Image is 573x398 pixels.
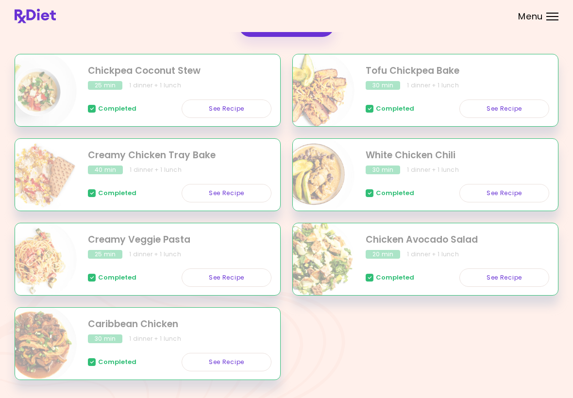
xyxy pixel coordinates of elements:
[130,166,182,174] div: 1 dinner + 1 lunch
[88,81,122,90] div: 25 min
[88,149,271,163] h2: Creamy Chicken Tray Bake
[182,268,271,287] a: See Recipe - Creamy Veggie Pasta
[88,233,271,247] h2: Creamy Veggie Pasta
[274,50,354,131] img: Info - Tofu Chickpea Bake
[88,250,122,259] div: 25 min
[366,149,549,163] h2: White Chicken Chili
[98,274,136,282] span: Completed
[15,9,56,23] img: RxDiet
[182,99,271,118] a: See Recipe - Chickpea Coconut Stew
[129,334,181,343] div: 1 dinner + 1 lunch
[366,64,549,78] h2: Tofu Chickpea Bake
[88,166,123,174] div: 40 min
[182,353,271,371] a: See Recipe - Caribbean Chicken
[88,64,271,78] h2: Chickpea Coconut Stew
[98,189,136,197] span: Completed
[88,334,122,343] div: 30 min
[98,105,136,113] span: Completed
[407,250,459,259] div: 1 dinner + 1 lunch
[366,166,400,174] div: 30 min
[366,250,400,259] div: 20 min
[407,166,459,174] div: 1 dinner + 1 lunch
[366,81,400,90] div: 30 min
[88,317,271,332] h2: Caribbean Chicken
[274,219,354,300] img: Info - Chicken Avocado Salad
[98,358,136,366] span: Completed
[129,250,181,259] div: 1 dinner + 1 lunch
[366,233,549,247] h2: Chicken Avocado Salad
[182,184,271,202] a: See Recipe - Creamy Chicken Tray Bake
[376,274,414,282] span: Completed
[376,189,414,197] span: Completed
[459,99,549,118] a: See Recipe - Tofu Chickpea Bake
[459,184,549,202] a: See Recipe - White Chicken Chili
[376,105,414,113] span: Completed
[459,268,549,287] a: See Recipe - Chicken Avocado Salad
[518,12,543,21] span: Menu
[407,81,459,90] div: 1 dinner + 1 lunch
[129,81,181,90] div: 1 dinner + 1 lunch
[274,135,354,216] img: Info - White Chicken Chili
